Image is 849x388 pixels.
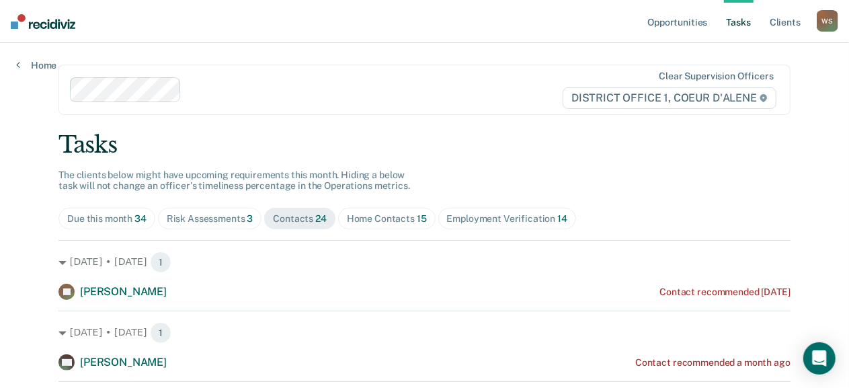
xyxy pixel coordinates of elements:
[11,14,75,29] img: Recidiviz
[58,322,791,344] div: [DATE] • [DATE] 1
[80,285,167,298] span: [PERSON_NAME]
[817,10,838,32] div: W S
[58,169,410,192] span: The clients below might have upcoming requirements this month. Hiding a below task will not chang...
[134,213,147,224] span: 34
[557,213,567,224] span: 14
[447,213,567,225] div: Employment Verification
[659,71,773,82] div: Clear supervision officers
[58,131,791,159] div: Tasks
[635,357,791,368] div: Contact recommended a month ago
[417,213,427,224] span: 15
[347,213,427,225] div: Home Contacts
[150,251,171,273] span: 1
[58,251,791,273] div: [DATE] • [DATE] 1
[247,213,253,224] span: 3
[16,59,56,71] a: Home
[273,213,327,225] div: Contacts
[150,322,171,344] span: 1
[817,10,838,32] button: WS
[659,286,790,298] div: Contact recommended [DATE]
[315,213,327,224] span: 24
[67,213,147,225] div: Due this month
[167,213,253,225] div: Risk Assessments
[563,87,776,109] span: DISTRICT OFFICE 1, COEUR D'ALENE
[80,356,167,368] span: [PERSON_NAME]
[803,342,836,375] div: Open Intercom Messenger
